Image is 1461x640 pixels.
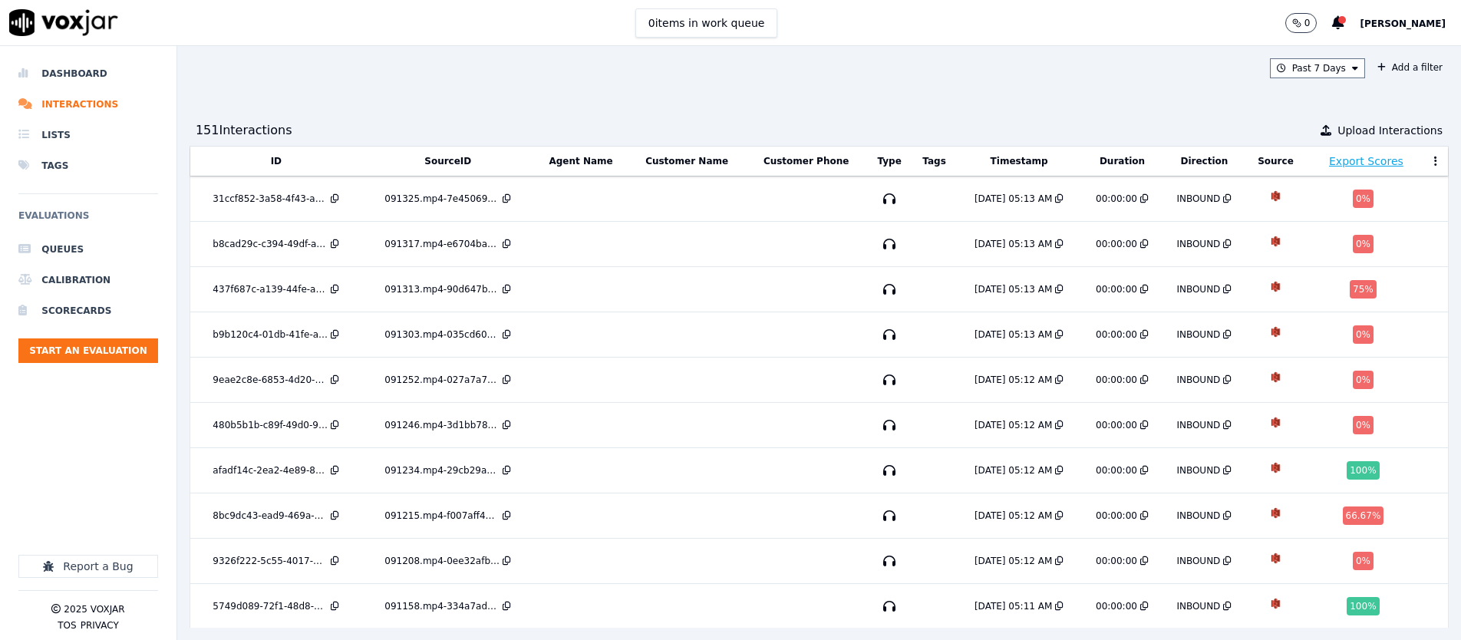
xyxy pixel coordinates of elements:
[975,464,1052,477] div: [DATE] 05:12 AM
[384,193,500,205] div: 091325.mp4-7e45069f8537.json
[1176,283,1220,295] div: INBOUND
[58,619,76,632] button: TOS
[922,155,945,167] button: Tags
[384,600,500,612] div: 091158.mp4-334a7ad7671b.json
[975,238,1052,250] div: [DATE] 05:13 AM
[213,193,328,205] div: 31ccf852-3a58-4f43-ab92-503f6273c51f
[1353,416,1374,434] div: 0 %
[1096,600,1137,612] div: 00:00:00
[1096,193,1137,205] div: 00:00:00
[64,603,124,615] p: 2025 Voxjar
[18,58,158,89] a: Dashboard
[549,155,612,167] button: Agent Name
[1176,193,1220,205] div: INBOUND
[1371,58,1449,77] button: Add a filter
[1285,13,1318,33] button: 0
[1360,18,1446,29] span: [PERSON_NAME]
[1096,555,1137,567] div: 00:00:00
[975,510,1052,522] div: [DATE] 05:12 AM
[763,155,849,167] button: Customer Phone
[645,155,728,167] button: Customer Name
[1176,328,1220,341] div: INBOUND
[1096,464,1137,477] div: 00:00:00
[271,155,282,167] button: ID
[213,238,328,250] div: b8cad29c-c394-49df-a599-f87a97adc76f
[213,510,328,522] div: 8bc9dc43-ead9-469a-938c-64db0df59406
[18,295,158,326] li: Scorecards
[1176,238,1220,250] div: INBOUND
[213,328,328,341] div: b9b120c4-01db-41fe-aeb9-dc4c0932dee1
[1176,419,1220,431] div: INBOUND
[213,555,328,567] div: 9326f222-5c55-4017-ac5b-15a972aa571a
[1347,597,1379,615] div: 100 %
[1262,500,1289,526] img: S3_icon
[18,120,158,150] a: Lists
[1270,58,1365,78] button: Past 7 Days
[81,619,119,632] button: Privacy
[18,150,158,181] a: Tags
[975,283,1052,295] div: [DATE] 05:13 AM
[1304,17,1311,29] p: 0
[424,155,471,167] button: SourceID
[1350,280,1377,299] div: 75 %
[213,419,328,431] div: 480b5b1b-c89f-49d0-9596-6a08800a6327
[1176,600,1220,612] div: INBOUND
[384,555,500,567] div: 091208.mp4-0ee32afbf9ad.json
[1262,454,1289,481] img: S3_icon
[1176,374,1220,386] div: INBOUND
[1337,123,1443,138] span: Upload Interactions
[1096,328,1137,341] div: 00:00:00
[877,155,901,167] button: Type
[975,328,1052,341] div: [DATE] 05:13 AM
[1262,183,1289,209] img: S3_icon
[1262,545,1289,572] img: S3_icon
[384,510,500,522] div: 091215.mp4-f007aff4817d.json
[9,9,118,36] img: voxjar logo
[1262,590,1289,617] img: S3_icon
[1176,555,1220,567] div: INBOUND
[384,419,500,431] div: 091246.mp4-3d1bb78cec26.json
[1343,506,1384,525] div: 66.67 %
[384,328,500,341] div: 091303.mp4-035cd60392ed.json
[213,283,328,295] div: 437f687c-a139-44fe-a728-776e98c31dc5
[213,374,328,386] div: 9eae2c8e-6853-4d20-a2ed-ae1cb717284b
[1176,510,1220,522] div: INBOUND
[1258,155,1294,167] button: Source
[975,419,1052,431] div: [DATE] 05:12 AM
[18,555,158,578] button: Report a Bug
[384,374,500,386] div: 091252.mp4-027a7a70c7d0.json
[1096,374,1137,386] div: 00:00:00
[18,338,158,363] button: Start an Evaluation
[975,193,1052,205] div: [DATE] 05:13 AM
[18,89,158,120] a: Interactions
[384,283,500,295] div: 091313.mp4-90d647bb2929.json
[213,464,328,477] div: afadf14c-2ea2-4e89-804b-c855a185ef64
[975,600,1052,612] div: [DATE] 05:11 AM
[1262,228,1289,255] img: S3_icon
[18,234,158,265] a: Queues
[1353,325,1374,344] div: 0 %
[18,206,158,234] h6: Evaluations
[1262,273,1289,300] img: S3_icon
[1096,419,1137,431] div: 00:00:00
[1285,13,1333,33] button: 0
[1100,155,1145,167] button: Duration
[1347,461,1379,480] div: 100 %
[975,555,1052,567] div: [DATE] 05:12 AM
[1096,283,1137,295] div: 00:00:00
[1262,364,1289,391] img: S3_icon
[1262,318,1289,345] img: S3_icon
[384,238,500,250] div: 091317.mp4-e6704bacc5c0.json
[1321,123,1443,138] button: Upload Interactions
[1096,238,1137,250] div: 00:00:00
[18,265,158,295] li: Calibration
[1353,190,1374,208] div: 0 %
[196,121,292,140] div: 151 Interaction s
[384,464,500,477] div: 091234.mp4-29cb29ab7c23.json
[1360,14,1461,32] button: [PERSON_NAME]
[1329,153,1403,169] button: Export Scores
